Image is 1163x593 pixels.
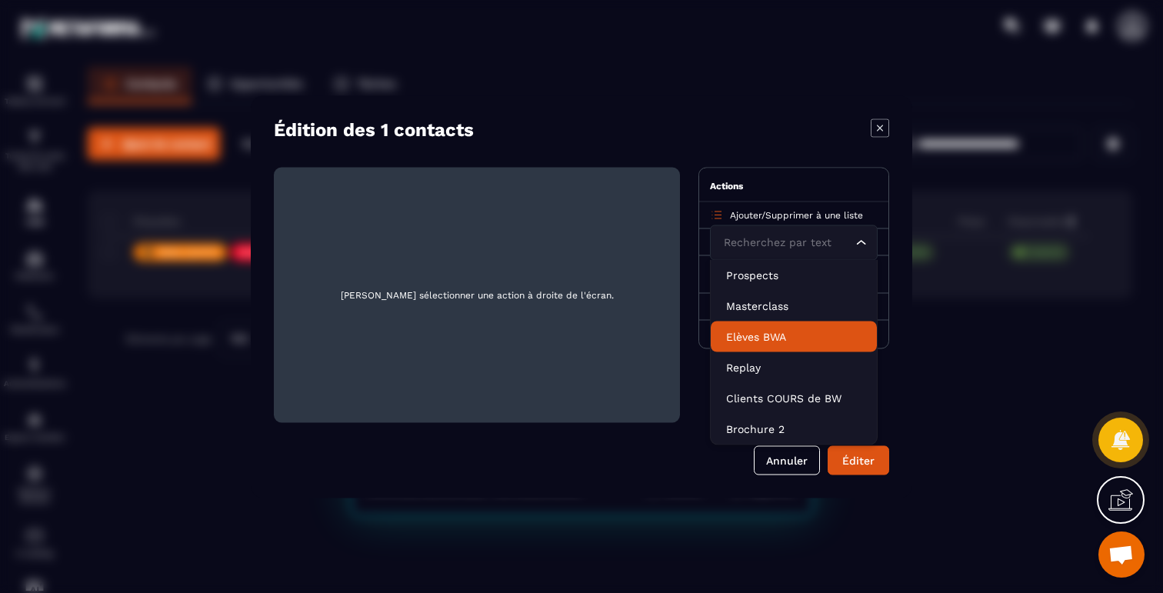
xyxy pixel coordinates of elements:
p: Masterclass [726,298,861,313]
p: Replay [726,359,861,375]
div: Search for option [710,225,878,260]
input: Search for option [720,234,852,251]
p: Prospects [726,267,861,282]
span: Ajouter [730,209,761,220]
span: [PERSON_NAME] sélectionner une action à droite de l'écran. [286,179,668,410]
span: Supprimer à une liste [765,209,863,220]
h4: Édition des 1 contacts [274,118,474,140]
p: Clients COURS de BW [726,390,861,405]
button: Éditer [828,445,889,475]
p: / [730,208,863,221]
button: Annuler [754,445,820,475]
p: Elèves BWA [726,328,861,344]
p: Brochure 2 [726,421,861,436]
div: Ouvrir le chat [1098,531,1145,578]
span: Actions [710,180,743,191]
